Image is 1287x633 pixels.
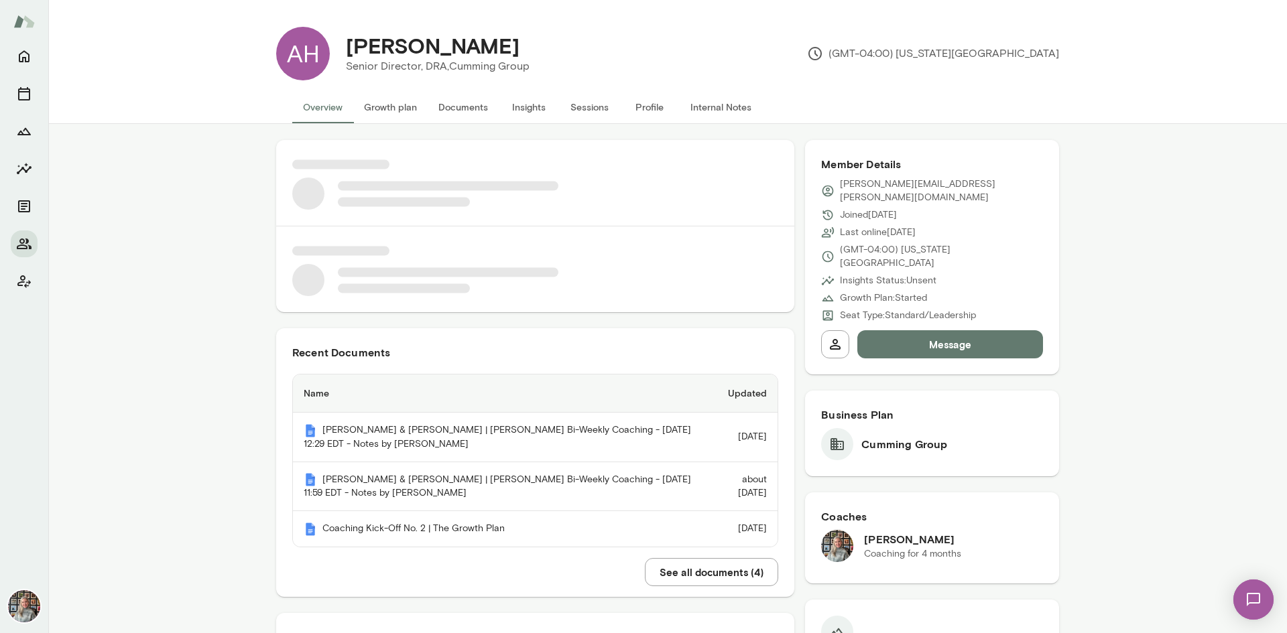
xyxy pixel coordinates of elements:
div: AH [276,27,330,80]
th: [PERSON_NAME] & [PERSON_NAME] | [PERSON_NAME] Bi-Weekly Coaching - [DATE] 11:59 EDT - Notes by [P... [293,462,706,512]
button: Insights [11,155,38,182]
th: [PERSON_NAME] & [PERSON_NAME] | [PERSON_NAME] Bi-Weekly Coaching - [DATE] 12:29 EDT - Notes by [P... [293,413,706,462]
th: Coaching Kick-Off No. 2 | The Growth Plan [293,511,706,547]
button: Growth Plan [11,118,38,145]
button: Documents [428,91,499,123]
button: See all documents (4) [645,558,778,586]
h4: [PERSON_NAME] [346,33,519,58]
img: Tricia Maggio [8,590,40,622]
button: Internal Notes [680,91,762,123]
button: Message [857,330,1043,358]
h6: Recent Documents [292,344,778,360]
button: Growth plan [353,91,428,123]
img: Tricia Maggio [821,530,853,562]
p: Senior Director, DRA, Cumming Group [346,58,530,74]
td: [DATE] [706,413,778,462]
button: Documents [11,193,38,220]
button: Home [11,43,38,70]
img: Mento [304,424,317,437]
p: (GMT-04:00) [US_STATE][GEOGRAPHIC_DATA] [840,243,1043,270]
th: Name [293,374,706,413]
th: Updated [706,374,778,413]
img: Mento [13,9,35,34]
p: Growth Plan: Started [840,291,927,305]
h6: Coaches [821,508,1043,524]
p: Seat Type: Standard/Leadership [840,309,976,322]
p: (GMT-04:00) [US_STATE][GEOGRAPHIC_DATA] [807,46,1059,62]
button: Sessions [11,80,38,107]
h6: Cumming Group [861,436,947,452]
p: Insights Status: Unsent [840,274,936,287]
h6: [PERSON_NAME] [864,531,961,547]
button: Profile [619,91,680,123]
p: [PERSON_NAME][EMAIL_ADDRESS][PERSON_NAME][DOMAIN_NAME] [840,178,1043,204]
button: Overview [292,91,353,123]
button: Insights [499,91,559,123]
button: Sessions [559,91,619,123]
td: [DATE] [706,511,778,547]
h6: Member Details [821,156,1043,172]
button: Client app [11,268,38,295]
img: Mento [304,473,317,486]
p: Joined [DATE] [840,208,897,222]
img: Mento [304,522,317,536]
button: Members [11,230,38,257]
td: about [DATE] [706,462,778,512]
p: Coaching for 4 months [864,547,961,561]
h6: Business Plan [821,407,1043,423]
p: Last online [DATE] [840,226,916,239]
